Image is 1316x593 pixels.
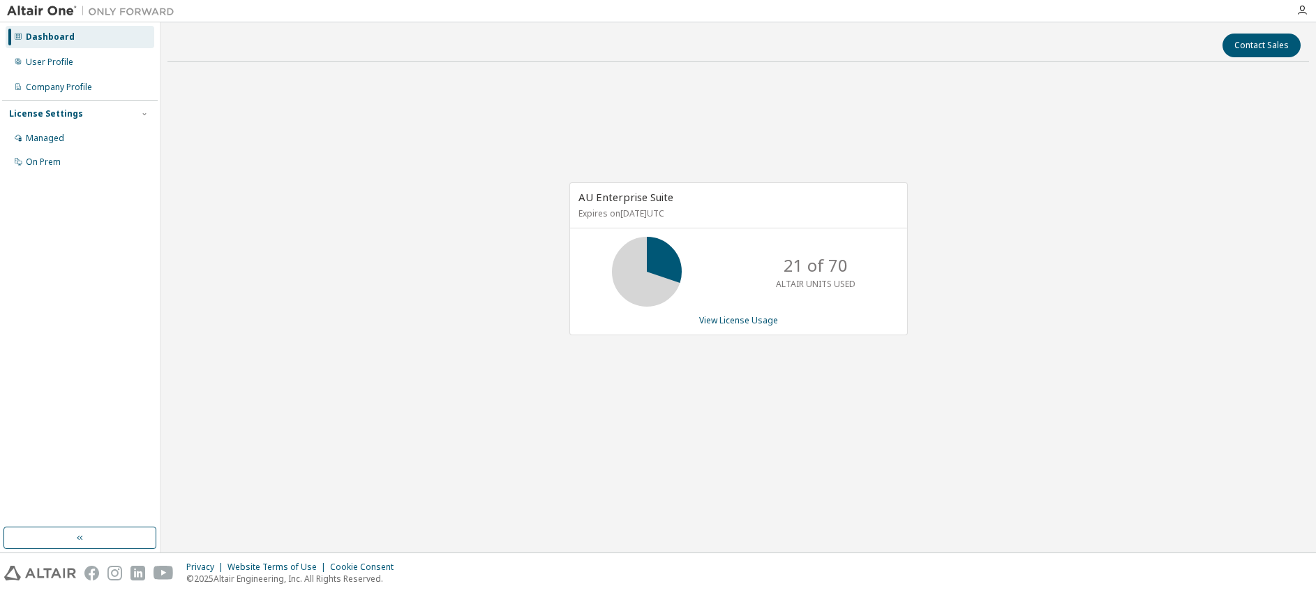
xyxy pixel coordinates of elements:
[4,566,76,580] img: altair_logo.svg
[186,562,227,573] div: Privacy
[186,573,402,585] p: © 2025 Altair Engineering, Inc. All Rights Reserved.
[107,566,122,580] img: instagram.svg
[26,156,61,168] div: On Prem
[227,562,330,573] div: Website Terms of Use
[776,278,855,290] p: ALTAIR UNITS USED
[9,108,83,119] div: License Settings
[26,57,73,68] div: User Profile
[578,207,895,219] p: Expires on [DATE] UTC
[578,190,673,204] span: AU Enterprise Suite
[784,254,848,277] p: 21 of 70
[84,566,99,580] img: facebook.svg
[1222,34,1301,57] button: Contact Sales
[130,566,145,580] img: linkedin.svg
[26,133,64,144] div: Managed
[26,31,75,43] div: Dashboard
[154,566,174,580] img: youtube.svg
[7,4,181,18] img: Altair One
[330,562,402,573] div: Cookie Consent
[699,314,778,326] a: View License Usage
[26,82,92,93] div: Company Profile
